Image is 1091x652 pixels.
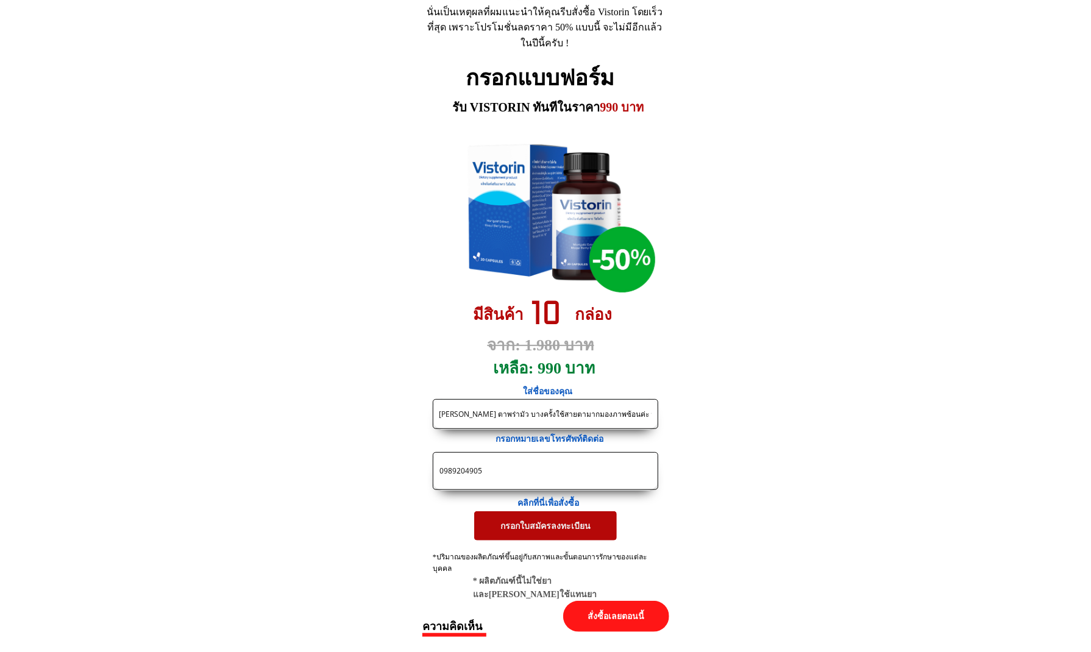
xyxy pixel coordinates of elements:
[600,101,644,114] span: 990 บาท
[452,97,648,117] h3: รับ VISTORIN ทันทีในราคา
[563,601,669,632] p: สั่งซื้อเลยตอนนี้
[436,453,655,489] input: เบอร์โทรศัพท์
[488,333,620,358] h3: จาก: 1.980 บาท
[433,551,659,587] div: *ปริมาณของผลิตภัณฑ์ขึ้นอยู่กับสภาพและขั้นตอนการรักษาของแต่ละบุคคล
[474,511,617,540] p: กรอกใบสมัครลงทะเบียน
[524,387,573,396] span: ใส่ชื่อของคุณ
[473,575,636,602] div: * ผลิตภัณฑ์นี้ไม่ใช่ยาและ[PERSON_NAME]ใช้แทนยา
[466,61,625,96] h2: กรอกแบบฟอร์ม
[493,356,603,381] h3: เหลือ: 990 บาท
[436,400,655,428] input: ชื่อ-นามสกุล
[422,617,544,635] h3: ความคิดเห็น
[473,302,627,328] h3: มีสินค้า กล่อง
[496,433,617,446] h3: กรอกหมายเลขโทรศัพท์ติดต่อ
[518,497,590,510] h3: คลิกที่นี่เพื่อสั่งซื้อ
[427,4,663,51] div: นั่นเป็นเหตุผลที่ผมแนะนำให้คุณรีบสั่งซื้อ Vistorin โดยเร็วที่สุด เพราะโปรโมชั่นลดราคา 50% แบบนี้ ...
